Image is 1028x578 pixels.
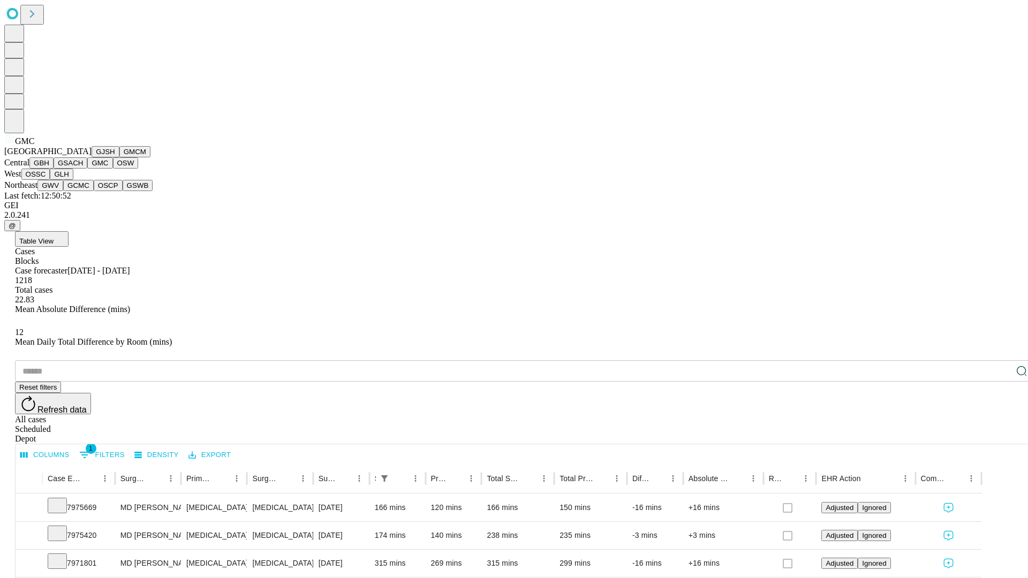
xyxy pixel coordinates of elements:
[94,180,123,191] button: OSCP
[964,471,979,486] button: Menu
[4,147,92,156] span: [GEOGRAPHIC_DATA]
[15,285,52,294] span: Total cases
[15,276,32,285] span: 1218
[377,471,392,486] button: Show filters
[21,554,37,573] button: Expand
[15,305,130,314] span: Mean Absolute Difference (mins)
[632,474,649,483] div: Difference
[431,522,477,549] div: 140 mins
[21,169,50,180] button: OSSC
[48,522,110,549] div: 7975420
[252,474,279,483] div: Surgery Name
[15,295,34,304] span: 22.83
[87,157,112,169] button: GMC
[48,550,110,577] div: 7971801
[377,471,392,486] div: 1 active filter
[15,337,172,346] span: Mean Daily Total Difference by Room (mins)
[29,157,54,169] button: GBH
[97,471,112,486] button: Menu
[37,405,87,414] span: Refresh data
[186,550,241,577] div: [MEDICAL_DATA]
[119,146,150,157] button: GMCM
[408,471,423,486] button: Menu
[123,180,153,191] button: GSWB
[120,474,147,483] div: Surgeon Name
[186,522,241,549] div: [MEDICAL_DATA]
[252,494,307,521] div: [MEDICAL_DATA] DIAGNOSTIC
[54,157,87,169] button: GSACH
[560,550,622,577] div: 299 mins
[15,266,67,275] span: Case forecaster
[560,494,622,521] div: 150 mins
[521,471,536,486] button: Sort
[86,443,96,454] span: 1
[949,471,964,486] button: Sort
[319,550,364,577] div: [DATE]
[375,522,420,549] div: 174 mins
[21,499,37,518] button: Expand
[666,471,681,486] button: Menu
[689,474,730,483] div: Absolute Difference
[487,550,549,577] div: 315 mins
[862,471,877,486] button: Sort
[15,382,61,393] button: Reset filters
[487,494,549,521] div: 166 mins
[921,474,948,483] div: Comments
[21,527,37,545] button: Expand
[120,494,176,521] div: MD [PERSON_NAME]
[132,447,182,463] button: Density
[821,474,860,483] div: EHR Action
[48,474,81,483] div: Case Epic Id
[281,471,296,486] button: Sort
[4,180,37,189] span: Northeast
[826,504,853,512] span: Adjusted
[449,471,464,486] button: Sort
[37,180,63,191] button: GWV
[689,494,758,521] div: +16 mins
[113,157,139,169] button: OSW
[229,471,244,486] button: Menu
[163,471,178,486] button: Menu
[858,502,890,513] button: Ignored
[186,494,241,521] div: [MEDICAL_DATA]
[464,471,479,486] button: Menu
[15,136,34,146] span: GMC
[19,383,57,391] span: Reset filters
[319,474,336,483] div: Surgery Date
[826,559,853,567] span: Adjusted
[120,550,176,577] div: MD [PERSON_NAME] [PERSON_NAME] Md
[632,550,678,577] div: -16 mins
[186,474,213,483] div: Primary Service
[15,231,69,247] button: Table View
[375,550,420,577] div: 315 mins
[632,494,678,521] div: -16 mins
[77,446,127,463] button: Show filters
[18,447,72,463] button: Select columns
[862,504,886,512] span: Ignored
[19,237,54,245] span: Table View
[4,220,20,231] button: @
[337,471,352,486] button: Sort
[15,393,91,414] button: Refresh data
[319,522,364,549] div: [DATE]
[63,180,94,191] button: GCMC
[651,471,666,486] button: Sort
[4,169,21,178] span: West
[252,550,307,577] div: [MEDICAL_DATA] BONE FLAP EXCISION [MEDICAL_DATA] SUPRATENTORIAL
[487,474,520,483] div: Total Scheduled Duration
[746,471,761,486] button: Menu
[431,494,477,521] div: 120 mins
[560,522,622,549] div: 235 mins
[536,471,551,486] button: Menu
[783,471,798,486] button: Sort
[858,530,890,541] button: Ignored
[731,471,746,486] button: Sort
[214,471,229,486] button: Sort
[862,531,886,539] span: Ignored
[319,494,364,521] div: [DATE]
[769,474,783,483] div: Resolved in EHR
[689,522,758,549] div: +3 mins
[821,502,858,513] button: Adjusted
[431,550,477,577] div: 269 mins
[48,494,110,521] div: 7975669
